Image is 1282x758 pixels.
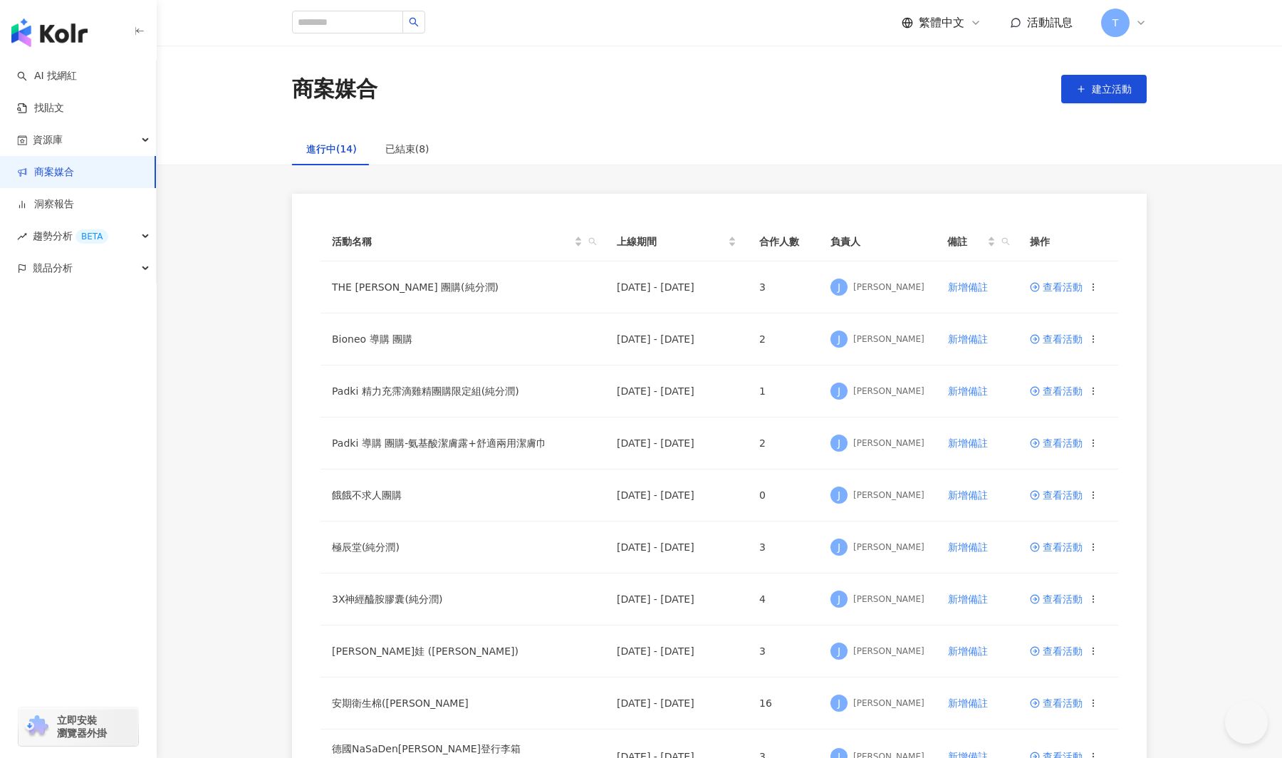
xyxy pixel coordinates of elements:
[320,417,605,469] td: Padki 導購 團購-氨基酸潔膚露+舒適兩用潔膚巾
[605,469,748,521] td: [DATE] - [DATE]
[1030,542,1083,552] a: 查看活動
[11,19,88,47] img: logo
[748,222,819,261] th: 合作人數
[75,229,108,244] div: BETA
[320,222,605,261] th: 活動名稱
[17,101,64,115] a: 找貼文
[853,437,924,450] div: [PERSON_NAME]
[838,331,840,347] span: J
[57,714,107,739] span: 立即安裝 瀏覽器外掛
[838,435,840,451] span: J
[1030,334,1083,344] span: 查看活動
[409,17,419,27] span: search
[588,237,597,246] span: search
[33,124,63,156] span: 資源庫
[1030,646,1083,656] a: 查看活動
[17,232,27,242] span: rise
[947,377,989,405] button: 新增備註
[948,541,988,553] span: 新增備註
[999,231,1013,252] span: search
[605,313,748,365] td: [DATE] - [DATE]
[838,383,840,399] span: J
[320,625,605,677] td: [PERSON_NAME]娃 ([PERSON_NAME])
[605,677,748,730] td: [DATE] - [DATE]
[853,281,924,294] div: [PERSON_NAME]
[948,333,988,345] span: 新增備註
[320,313,605,365] td: Bioneo 導購 團購
[320,521,605,573] td: 極辰堂(純分潤)
[947,325,989,353] button: 新增備註
[1225,701,1268,744] iframe: Help Scout Beacon - Open
[23,715,51,738] img: chrome extension
[320,469,605,521] td: 餓餓不求人團購
[33,252,73,284] span: 競品分析
[947,429,989,457] button: 新增備註
[1030,282,1083,292] a: 查看活動
[320,573,605,625] td: 3X神經醯胺膠囊(純分潤)
[838,539,840,555] span: J
[1061,75,1147,103] button: 建立活動
[919,15,964,31] span: 繁體中文
[947,273,989,301] button: 新增備註
[853,593,924,606] div: [PERSON_NAME]
[748,469,819,521] td: 0
[385,141,429,157] div: 已結束(8)
[838,487,840,503] span: J
[853,333,924,346] div: [PERSON_NAME]
[1001,237,1010,246] span: search
[853,645,924,658] div: [PERSON_NAME]
[948,489,988,501] span: 新增備註
[1030,594,1083,604] a: 查看活動
[605,417,748,469] td: [DATE] - [DATE]
[947,234,984,249] span: 備註
[292,74,377,104] div: 商案媒合
[748,521,819,573] td: 3
[838,643,840,659] span: J
[1092,83,1132,95] span: 建立活動
[948,697,988,709] span: 新增備註
[748,417,819,469] td: 2
[605,521,748,573] td: [DATE] - [DATE]
[605,625,748,677] td: [DATE] - [DATE]
[947,637,989,665] button: 新增備註
[17,165,74,180] a: 商案媒合
[17,197,74,212] a: 洞察報告
[1030,698,1083,708] a: 查看活動
[605,573,748,625] td: [DATE] - [DATE]
[936,222,1018,261] th: 備註
[748,365,819,417] td: 1
[1027,16,1073,29] span: 活動訊息
[605,365,748,417] td: [DATE] - [DATE]
[748,625,819,677] td: 3
[1030,490,1083,500] a: 查看活動
[838,591,840,607] span: J
[320,677,605,730] td: 安期衛生棉([PERSON_NAME]
[17,69,77,83] a: searchAI 找網紅
[947,585,989,613] button: 新增備註
[1112,15,1119,31] span: T
[605,222,748,261] th: 上線期間
[948,281,988,293] span: 新增備註
[1030,386,1083,396] a: 查看活動
[617,234,725,249] span: 上線期間
[332,234,571,249] span: 活動名稱
[1030,438,1083,448] a: 查看活動
[748,261,819,313] td: 3
[320,261,605,313] td: THE [PERSON_NAME] 團購(純分潤)
[947,689,989,717] button: 新增備註
[819,222,936,261] th: 負責人
[948,645,988,657] span: 新增備註
[838,695,840,711] span: J
[947,533,989,561] button: 新增備註
[948,593,988,605] span: 新增備註
[748,573,819,625] td: 4
[853,385,924,398] div: [PERSON_NAME]
[33,220,108,252] span: 趨勢分析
